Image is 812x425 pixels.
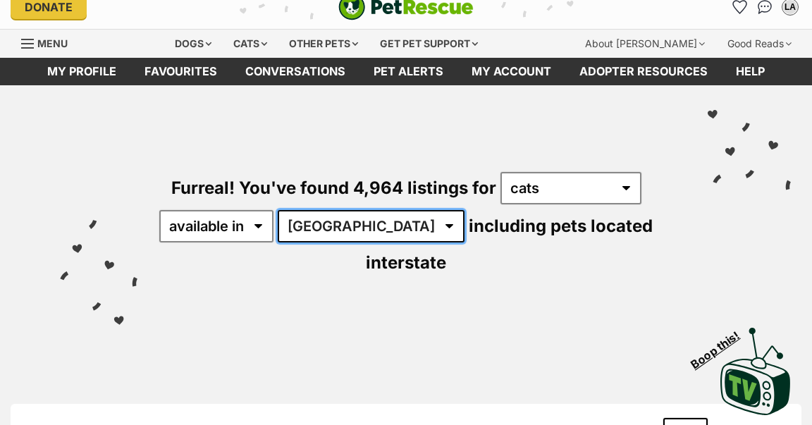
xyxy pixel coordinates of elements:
span: Boop this! [689,320,753,371]
div: Get pet support [370,30,488,58]
div: Dogs [165,30,221,58]
div: About [PERSON_NAME] [575,30,715,58]
a: conversations [231,58,359,85]
span: Furreal! You've found 4,964 listings for [171,178,496,198]
a: Menu [21,30,78,55]
div: Other pets [279,30,368,58]
img: PetRescue TV logo [720,328,791,415]
a: My account [457,58,565,85]
a: Adopter resources [565,58,722,85]
a: Favourites [130,58,231,85]
a: Help [722,58,779,85]
span: including pets located interstate [366,216,653,273]
div: Cats [223,30,277,58]
a: My profile [33,58,130,85]
a: Pet alerts [359,58,457,85]
div: Good Reads [718,30,801,58]
span: Menu [37,37,68,49]
a: Boop this! [720,315,791,418]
